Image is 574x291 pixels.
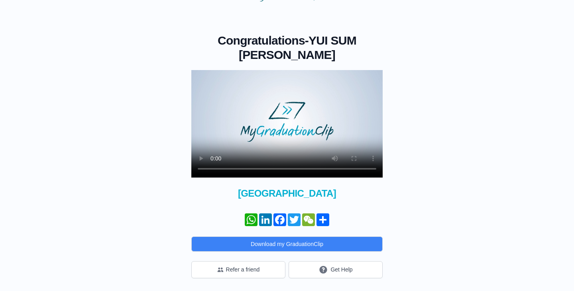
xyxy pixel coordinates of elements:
span: YUI SUM [PERSON_NAME] [239,34,356,61]
button: Refer a friend [191,261,285,278]
a: WhatsApp [244,213,258,226]
button: Get Help [289,261,383,278]
a: Facebook [273,213,287,226]
a: LinkedIn [258,213,273,226]
span: [GEOGRAPHIC_DATA] [191,187,383,200]
button: Download my GraduationClip [191,236,383,252]
a: Twitter [287,213,301,226]
span: Congratulations [218,34,305,47]
a: Share [316,213,330,226]
a: WeChat [301,213,316,226]
h1: - [191,33,383,62]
